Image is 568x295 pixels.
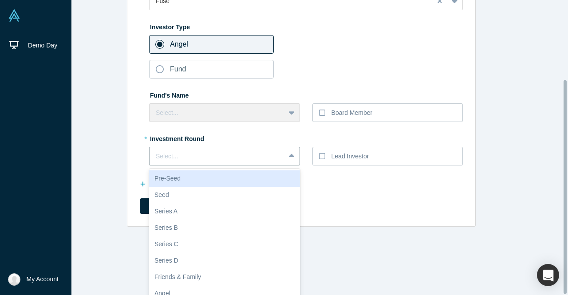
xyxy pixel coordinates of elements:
div: Friends & Family [149,269,300,285]
span: Fund [170,65,186,73]
div: Lead Investor [331,152,369,161]
button: My Account [8,273,59,286]
button: Add Another Company [140,177,222,192]
span: Angel [170,40,188,48]
img: Chris Copeland's Account [8,273,20,286]
label: Fund's Name [149,88,199,100]
span: My Account [27,275,59,284]
div: Pre-Seed [149,170,300,187]
span: Demo Day [28,42,57,49]
div: Seed [149,187,300,203]
label: Investment Round [149,131,463,144]
button: Save [140,198,173,214]
img: Alchemist Vault Logo [8,9,20,22]
div: Series C [149,236,300,252]
div: Series B [149,220,300,236]
div: Series A [149,203,300,220]
div: Board Member [331,108,373,118]
label: Investor Type [149,20,199,32]
div: Series D [149,252,300,269]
